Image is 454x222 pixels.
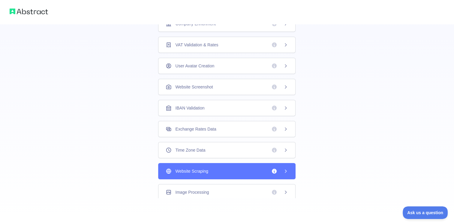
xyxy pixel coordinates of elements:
[175,126,216,132] span: Exchange Rates Data
[175,147,205,153] span: Time Zone Data
[175,63,214,69] span: User Avatar Creation
[10,7,48,16] img: Abstract logo
[403,206,448,219] iframe: Toggle Customer Support
[175,105,204,111] span: IBAN Validation
[175,168,208,174] span: Website Scraping
[175,42,218,48] span: VAT Validation & Rates
[175,189,209,195] span: Image Processing
[175,84,213,90] span: Website Screenshot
